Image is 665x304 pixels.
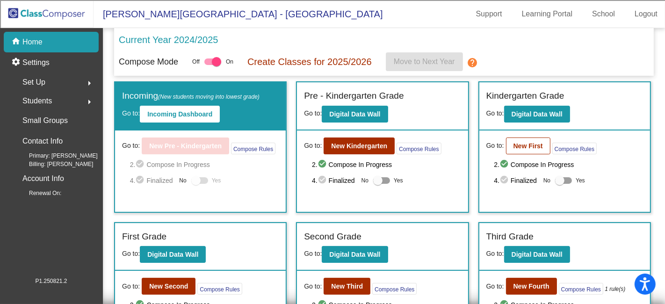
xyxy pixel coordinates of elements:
div: JOURNAL [4,291,661,300]
button: Compose Rules [372,283,417,295]
div: Rename Outline [4,80,661,88]
span: No [179,176,186,185]
span: 4. Finalized [494,175,539,186]
span: Move to Next Year [394,58,455,65]
b: New Pre - Kindergarten [149,142,222,150]
span: 2. Compose In Progress [312,159,461,170]
div: Options [4,37,661,46]
b: New Kindergarten [331,142,387,150]
p: Account Info [22,172,64,185]
div: New source [4,258,661,266]
span: Go to: [486,109,504,117]
mat-icon: check_circle [135,159,146,170]
div: Sign out [4,46,661,54]
p: Current Year 2024/2025 [119,33,218,47]
b: New Second [149,282,188,290]
span: 2. Compose In Progress [494,159,643,170]
div: DELETE [4,216,661,224]
span: Go to: [122,141,140,151]
span: Go to: [304,250,322,257]
p: Home [22,36,43,48]
span: Go to: [122,109,140,117]
b: Digital Data Wall [329,251,380,258]
button: New Pre - Kindergarten [142,138,229,154]
span: No [543,176,550,185]
button: New Kindergarten [324,138,395,154]
div: Newspaper [4,138,661,147]
div: Television/Radio [4,147,661,155]
button: Compose Rules [559,283,603,295]
b: New Fourth [513,282,549,290]
span: 4. Finalized [312,175,357,186]
span: Renewal On: [14,189,61,197]
div: Move To ... [4,21,661,29]
label: Pre - Kindergarten Grade [304,89,404,103]
span: Off [192,58,200,66]
b: Digital Data Wall [147,251,198,258]
button: Digital Data Wall [504,246,570,263]
b: Digital Data Wall [512,251,563,258]
div: TODO: put dlg title [4,164,661,172]
label: First Grade [122,230,166,244]
div: This outline has no content. Would you like to delete it? [4,199,661,207]
div: ??? [4,190,661,199]
span: No [361,176,369,185]
button: Compose Rules [397,143,441,154]
span: Yes [576,175,585,186]
span: Set Up [22,76,45,89]
div: WEBSITE [4,283,661,291]
div: SAVE AND GO HOME [4,207,661,216]
mat-icon: arrow_right [84,78,95,89]
label: Second Grade [304,230,361,244]
span: Yes [394,175,403,186]
mat-icon: check_circle [499,159,511,170]
div: Home [4,232,661,241]
b: Incoming Dashboard [147,110,212,118]
div: Print [4,96,661,105]
mat-icon: home [11,36,22,48]
i: 1 rule(s) [605,285,625,293]
mat-icon: arrow_right [84,96,95,108]
div: CANCEL [4,182,661,190]
span: Go to: [122,250,140,257]
span: 2. Compose In Progress [130,159,279,170]
b: New First [513,142,543,150]
b: Digital Data Wall [512,110,563,118]
span: Go to: [122,282,140,291]
span: Go to: [304,282,322,291]
label: Kindergarten Grade [486,89,564,103]
div: Add Outline Template [4,105,661,113]
div: Visual Art [4,155,661,164]
p: Contact Info [22,135,63,148]
label: Incoming [122,89,260,103]
p: Small Groups [22,114,68,127]
button: New Third [324,278,370,295]
div: Sort A > Z [4,4,661,12]
button: New Second [142,278,195,295]
span: Go to: [486,282,504,291]
div: SAVE [4,266,661,275]
mat-icon: settings [11,57,22,68]
span: Go to: [486,250,504,257]
span: Go to: [304,109,322,117]
button: Compose Rules [197,283,242,295]
span: Students [22,94,52,108]
label: Third Grade [486,230,534,244]
span: 4. Finalized [130,175,175,186]
button: Digital Data Wall [140,246,206,263]
button: Move to Next Year [386,52,463,71]
div: Magazine [4,130,661,138]
button: Incoming Dashboard [140,106,220,123]
div: Move To ... [4,63,661,71]
div: Move to ... [4,224,661,232]
b: Digital Data Wall [329,110,380,118]
mat-icon: check_circle [318,159,329,170]
span: Primary: [PERSON_NAME] [14,152,98,160]
button: Digital Data Wall [322,246,388,263]
mat-icon: help [467,57,478,68]
span: On [226,58,233,66]
div: Rename [4,54,661,63]
div: MOVE [4,249,661,258]
div: Delete [4,29,661,37]
button: New First [506,138,550,154]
